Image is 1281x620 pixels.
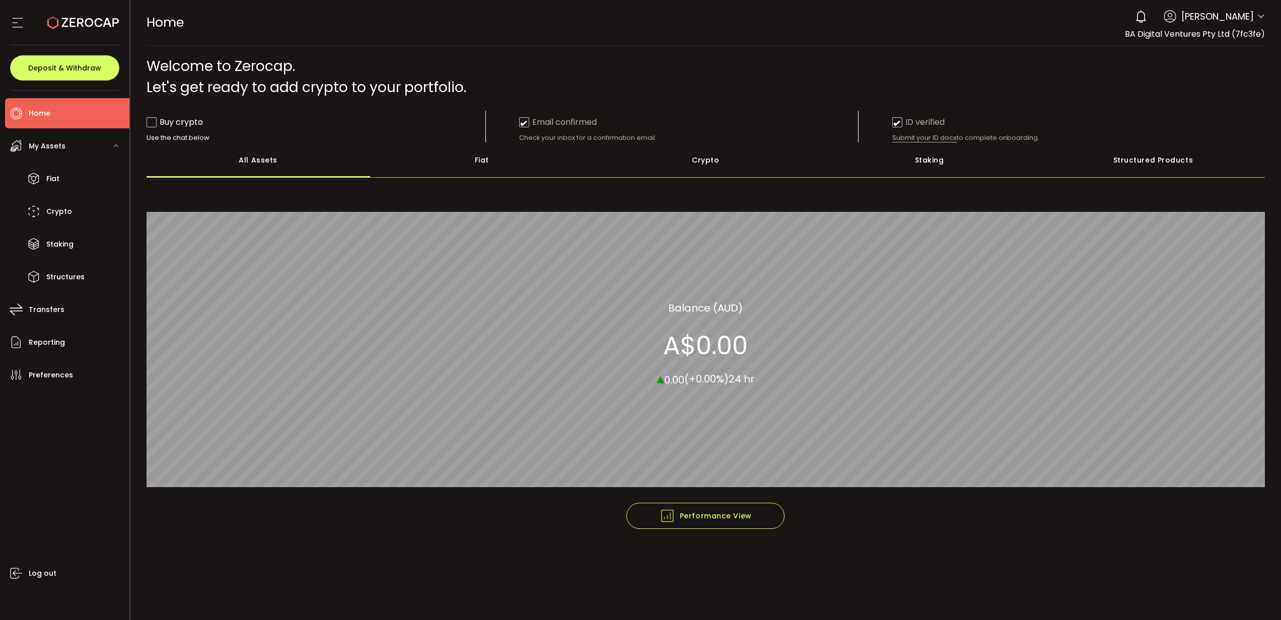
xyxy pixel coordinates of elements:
div: Check your inbox for a confirmation email. [519,133,858,142]
span: My Assets [29,139,65,153]
span: Submit your ID docs [892,133,957,142]
span: Fiat [46,172,59,186]
div: Use the chat below [147,133,485,142]
span: Deposit & Withdraw [28,64,101,71]
section: A$0.00 [663,330,748,360]
div: All Assets [147,142,370,178]
span: Transfers [29,302,64,317]
span: Performance View [660,508,752,523]
span: ▴ [657,367,664,389]
div: Widget de chat [1231,572,1281,620]
div: Structured Products [1041,142,1265,178]
div: ID verified [892,116,945,128]
span: Log out [29,566,56,581]
span: Staking [46,237,74,252]
span: [PERSON_NAME] [1181,10,1254,23]
span: 24 hr [729,372,754,386]
span: Home [29,106,50,121]
section: Balance (AUD) [668,300,743,315]
span: Home [147,14,184,31]
div: Crypto [594,142,817,178]
div: Fiat [370,142,594,178]
div: Email confirmed [519,116,597,128]
span: Structures [46,270,85,284]
span: Reporting [29,335,65,350]
span: (+0.00%) [684,372,729,386]
span: BA Digital Ventures Pty Ltd (7fc3fe) [1125,28,1265,40]
iframe: Chat Widget [1231,572,1281,620]
div: Buy crypto [147,116,203,128]
span: Preferences [29,368,73,382]
span: 0.00 [664,372,684,386]
span: Crypto [46,204,72,219]
button: Performance View [626,503,785,529]
div: to complete onboarding. [892,133,1231,142]
div: Welcome to Zerocap. Let's get ready to add crypto to your portfolio. [147,56,1265,98]
button: Deposit & Withdraw [10,55,119,81]
div: Staking [817,142,1041,178]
